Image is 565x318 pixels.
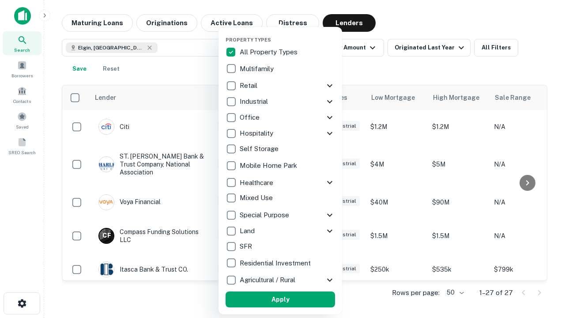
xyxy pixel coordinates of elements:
[226,291,335,307] button: Apply
[521,219,565,261] iframe: Chat Widget
[240,96,270,107] p: Industrial
[240,128,275,139] p: Hospitality
[226,223,335,239] div: Land
[240,193,275,203] p: Mixed Use
[240,241,254,252] p: SFR
[226,94,335,110] div: Industrial
[226,125,335,141] div: Hospitality
[226,78,335,94] div: Retail
[226,207,335,223] div: Special Purpose
[240,47,299,57] p: All Property Types
[240,80,259,91] p: Retail
[226,174,335,190] div: Healthcare
[240,210,291,220] p: Special Purpose
[240,178,275,188] p: Healthcare
[240,64,275,74] p: Multifamily
[240,112,261,123] p: Office
[226,37,271,42] span: Property Types
[240,160,299,171] p: Mobile Home Park
[240,226,256,236] p: Land
[240,275,297,285] p: Agricultural / Rural
[226,110,335,125] div: Office
[240,144,280,154] p: Self Storage
[226,272,335,288] div: Agricultural / Rural
[240,258,313,269] p: Residential Investment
